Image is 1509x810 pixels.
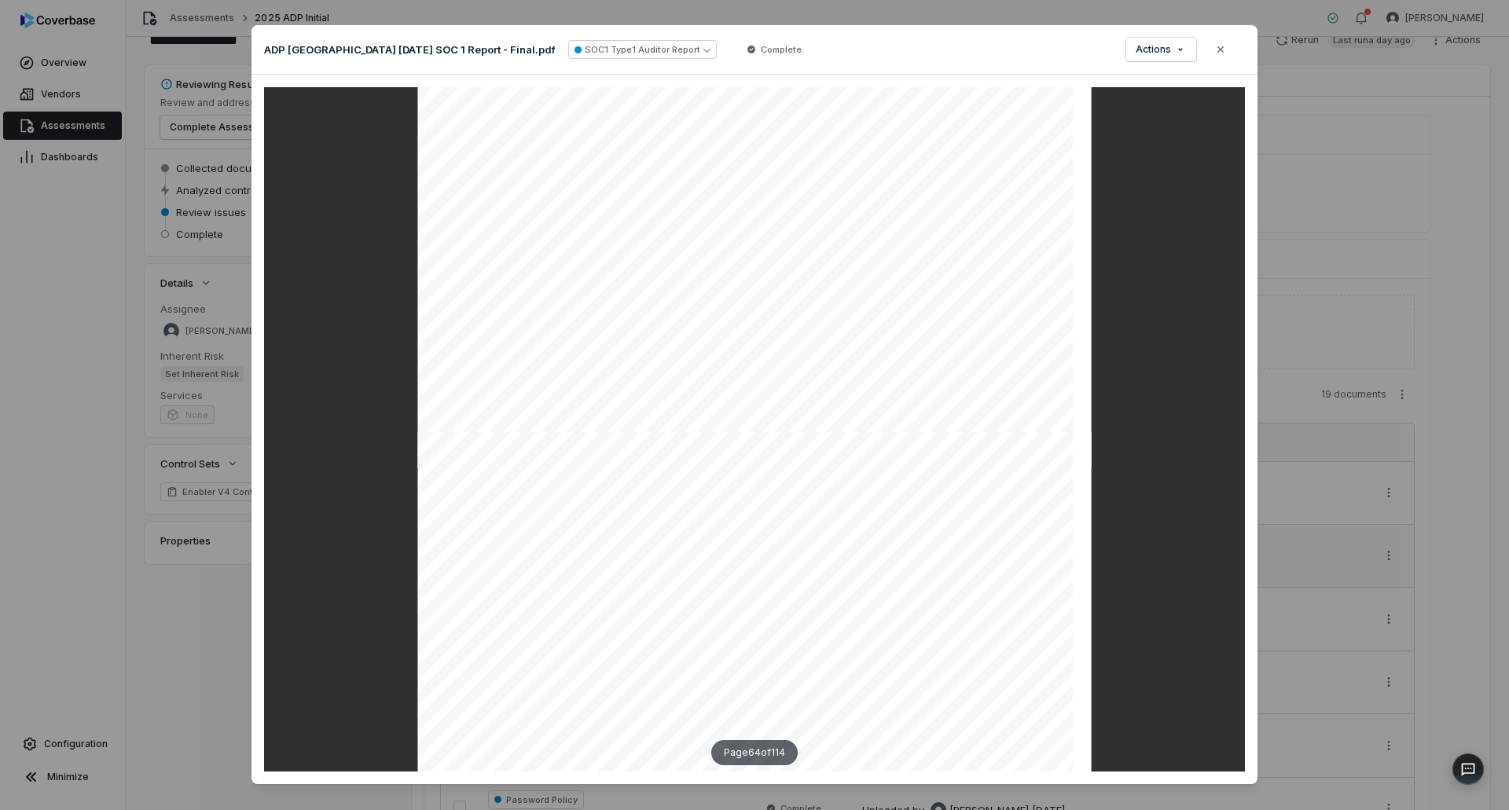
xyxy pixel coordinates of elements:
div: Page 64 of 114 [711,740,798,765]
span: Actions [1136,43,1171,56]
button: Actions [1126,38,1196,61]
button: SOC1 Type1 Auditor Report [568,40,717,59]
span: Complete [761,43,802,56]
p: ADP [GEOGRAPHIC_DATA] [DATE] SOC 1 Report - Final.pdf [264,42,556,57]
